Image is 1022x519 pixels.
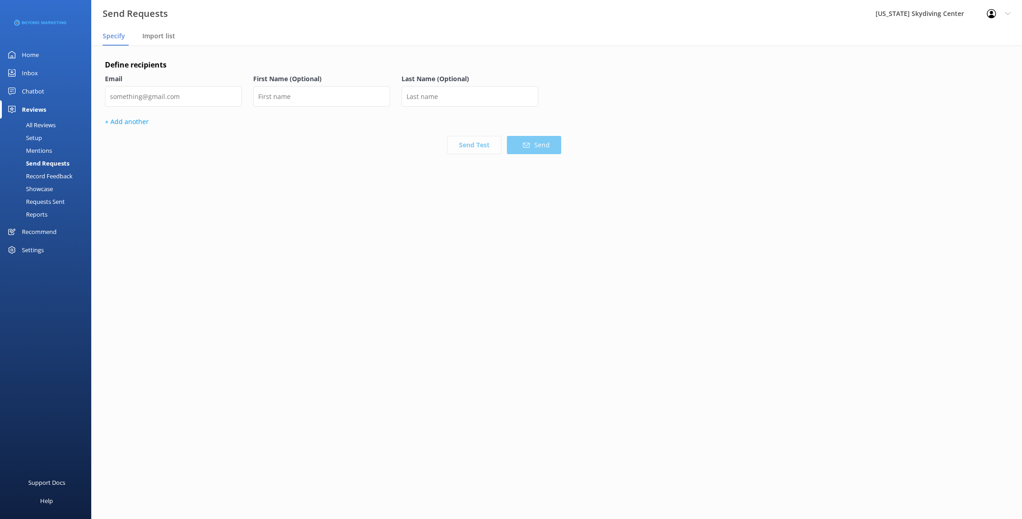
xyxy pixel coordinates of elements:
div: Recommend [22,223,57,241]
a: Reports [5,208,91,221]
div: Settings [22,241,44,259]
div: Showcase [5,182,53,195]
a: Setup [5,131,91,144]
div: Support Docs [28,473,65,492]
a: Record Feedback [5,170,91,182]
a: Send Requests [5,157,91,170]
img: 3-1676954853.png [14,16,66,31]
div: Mentions [5,144,52,157]
a: Showcase [5,182,91,195]
div: Record Feedback [5,170,73,182]
a: Mentions [5,144,91,157]
label: Email [105,74,242,84]
span: Import list [142,31,175,41]
h4: Define recipients [105,59,561,71]
div: Setup [5,131,42,144]
a: Requests Sent [5,195,91,208]
span: Specify [103,31,125,41]
label: Last Name (Optional) [401,74,538,84]
label: First Name (Optional) [253,74,390,84]
input: Last name [401,86,538,107]
div: Send Requests [5,157,69,170]
div: Reviews [22,100,46,119]
div: All Reviews [5,119,56,131]
div: Home [22,46,39,64]
div: Requests Sent [5,195,65,208]
div: Inbox [22,64,38,82]
input: something@gmail.com [105,86,242,107]
a: All Reviews [5,119,91,131]
p: + Add another [105,117,561,127]
input: First name [253,86,390,107]
div: Help [40,492,53,510]
div: Reports [5,208,47,221]
h3: Send Requests [103,6,168,21]
div: Chatbot [22,82,44,100]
